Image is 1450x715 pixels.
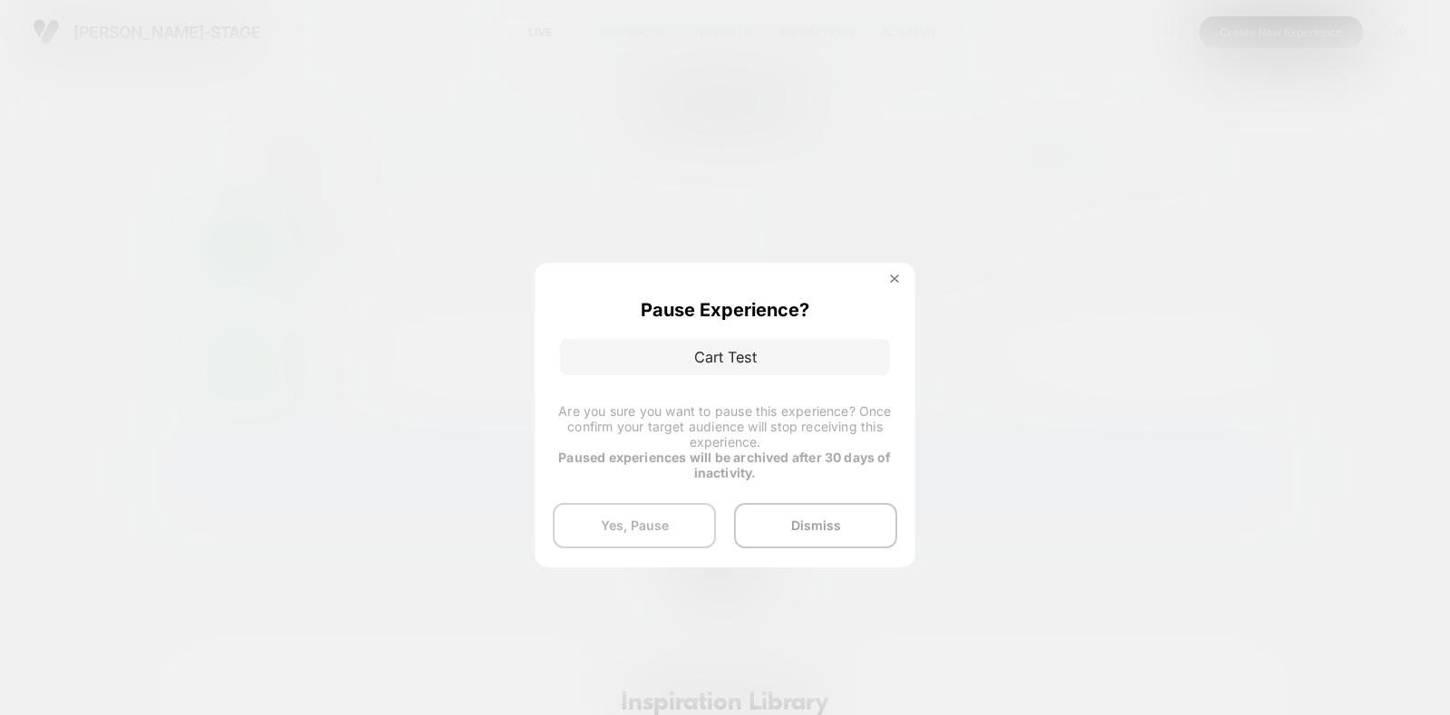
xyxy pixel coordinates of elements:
span: Are you sure you want to pause this experience? Once confirm your target audience will stop recei... [558,403,891,449]
strong: Paused experiences will be archived after 30 days of inactivity. [558,449,891,480]
p: Cart Test [560,339,890,375]
button: Dismiss [734,503,897,548]
p: Pause Experience? [641,299,809,321]
button: Yes, Pause [553,503,716,548]
img: close [890,275,899,284]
